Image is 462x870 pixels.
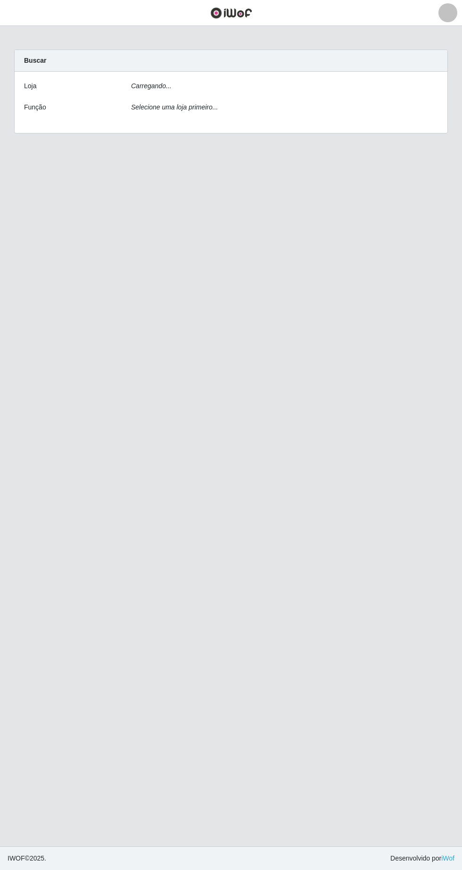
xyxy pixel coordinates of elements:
[24,102,46,112] label: Função
[131,103,218,111] i: Selecione uma loja primeiro...
[8,853,46,863] span: © 2025 .
[8,854,25,862] span: IWOF
[441,854,454,862] a: iWof
[390,853,454,863] span: Desenvolvido por
[131,82,172,90] i: Carregando...
[24,81,36,91] label: Loja
[210,7,252,19] img: CoreUI Logo
[24,57,46,64] strong: Buscar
